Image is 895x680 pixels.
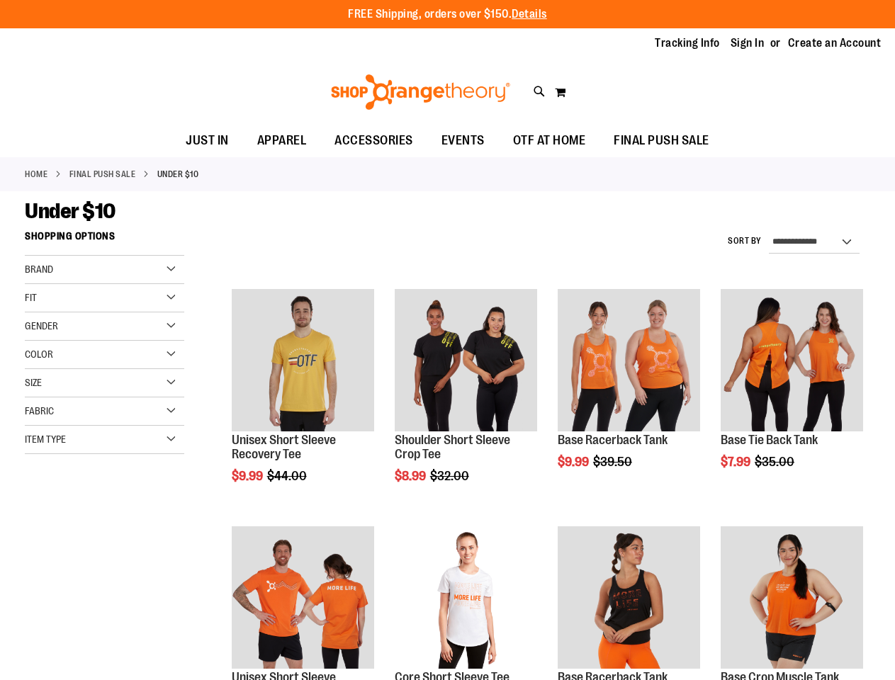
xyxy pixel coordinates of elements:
img: Product image for Base Crop Muscle Tank [721,526,863,669]
a: OTF AT HOME [499,125,600,157]
a: APPAREL [243,125,321,157]
strong: Shopping Options [25,224,184,256]
img: Product image for Unisex Short Sleeve Recovery Tee [232,289,374,431]
span: ACCESSORIES [334,125,413,157]
div: Fabric [25,397,184,426]
div: Item Type [25,426,184,454]
span: $32.00 [430,469,471,483]
span: JUST IN [186,125,229,157]
img: Shop Orangetheory [329,74,512,110]
span: Gender [25,320,58,331]
span: $35.00 [755,455,797,469]
a: Product image for Base Tie Back Tank [721,289,863,433]
a: Product image for Unisex Short Sleeve Recovery Tee [232,289,374,433]
img: Product image for Base Tie Back Tank [721,289,863,431]
a: Unisex Short Sleeve Recovery Tee [232,433,336,461]
p: FREE Shipping, orders over $150. [348,6,547,23]
div: product [388,282,544,519]
span: FINAL PUSH SALE [614,125,709,157]
div: Brand [25,256,184,284]
span: Size [25,377,42,388]
a: Home [25,168,47,181]
span: Fabric [25,405,54,416]
a: Shoulder Short Sleeve Crop Tee [395,433,510,461]
strong: Under $10 [157,168,199,181]
span: Item Type [25,433,66,445]
a: FINAL PUSH SALE [600,125,724,157]
a: Base Tie Back Tank [721,433,818,447]
span: $9.99 [558,455,591,469]
span: EVENTS [441,125,485,157]
div: product [225,282,381,519]
span: $39.50 [593,455,634,469]
a: JUST IN [171,125,243,157]
span: Under $10 [25,199,116,223]
div: Size [25,369,184,397]
span: $9.99 [232,469,265,483]
a: Product image for Core Short Sleeve Tee [395,526,537,671]
div: product [714,282,870,505]
div: Gender [25,312,184,341]
span: Color [25,348,53,360]
img: Product image for Unisex Short Sleeve Recovery Tee [232,526,374,669]
div: Fit [25,284,184,312]
a: Sign In [731,35,765,51]
div: product [551,282,707,505]
a: Product image for Base Racerback Tank [558,289,700,433]
span: APPAREL [257,125,307,157]
span: Brand [25,263,53,275]
a: Product image for Base Racerback Tank [558,526,700,671]
a: Tracking Info [655,35,720,51]
label: Sort By [728,235,762,247]
img: Product image for Base Racerback Tank [558,526,700,669]
span: $44.00 [267,469,309,483]
img: Product image for Core Short Sleeve Tee [395,526,537,669]
a: FINAL PUSH SALE [69,168,136,181]
a: Product image for Shoulder Short Sleeve Crop Tee [395,289,537,433]
span: $8.99 [395,469,428,483]
a: Base Racerback Tank [558,433,668,447]
img: Product image for Base Racerback Tank [558,289,700,431]
span: Fit [25,292,37,303]
a: Product image for Unisex Short Sleeve Recovery Tee [232,526,374,671]
span: OTF AT HOME [513,125,586,157]
span: $7.99 [721,455,753,469]
img: Product image for Shoulder Short Sleeve Crop Tee [395,289,537,431]
a: Create an Account [788,35,882,51]
div: Color [25,341,184,369]
a: ACCESSORIES [320,125,427,157]
a: Product image for Base Crop Muscle Tank [721,526,863,671]
a: Details [512,8,547,21]
a: EVENTS [427,125,499,157]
